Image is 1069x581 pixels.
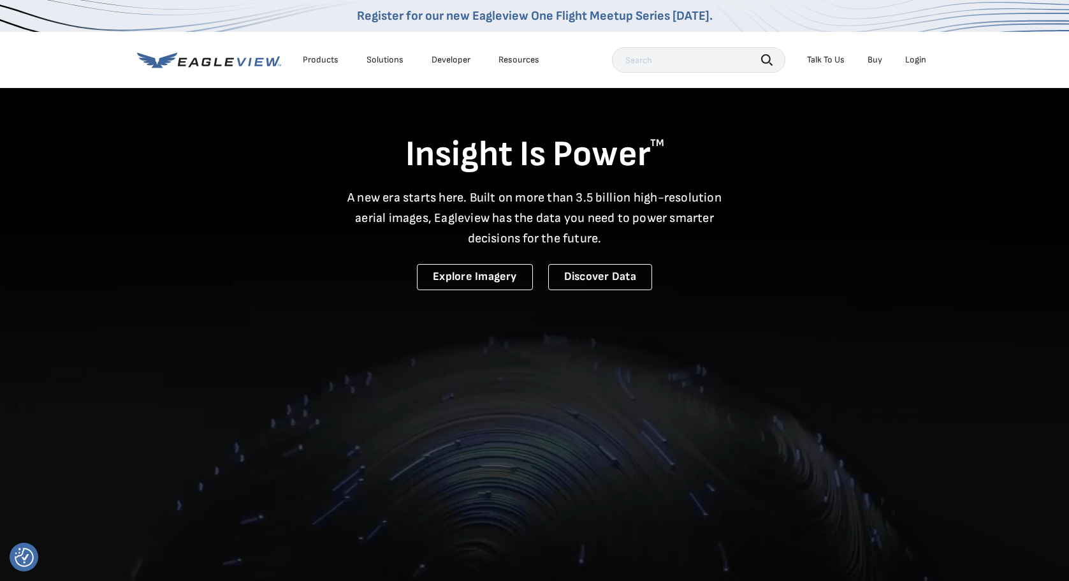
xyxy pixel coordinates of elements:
[340,188,730,249] p: A new era starts here. Built on more than 3.5 billion high-resolution aerial images, Eagleview ha...
[15,548,34,567] button: Consent Preferences
[367,54,404,66] div: Solutions
[137,133,933,177] h1: Insight Is Power
[432,54,470,66] a: Developer
[303,54,338,66] div: Products
[417,264,533,290] a: Explore Imagery
[548,264,652,290] a: Discover Data
[905,54,926,66] div: Login
[650,137,664,149] sup: TM
[357,8,713,24] a: Register for our new Eagleview One Flight Meetup Series [DATE].
[498,54,539,66] div: Resources
[807,54,845,66] div: Talk To Us
[868,54,882,66] a: Buy
[612,47,785,73] input: Search
[15,548,34,567] img: Revisit consent button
